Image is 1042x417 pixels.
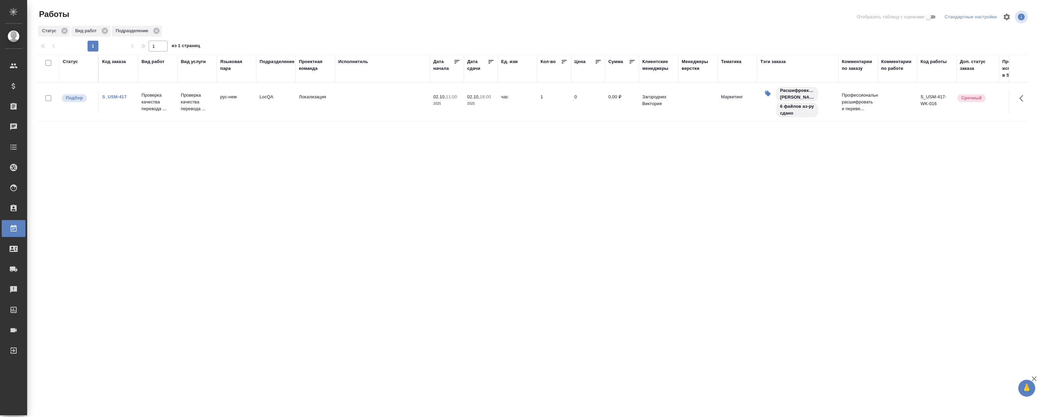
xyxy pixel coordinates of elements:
div: Тэги заказа [760,58,786,65]
p: Проверка качества перевода ... [141,92,174,112]
div: Исполнитель [338,58,368,65]
div: Вид услуги [181,58,206,65]
div: Подразделение [260,58,295,65]
button: Изменить тэги [760,86,775,101]
td: Загородних Виктория [639,90,678,114]
div: Доп. статус заказа [960,58,996,72]
p: Подбор [66,95,83,101]
p: Маркетинг [721,94,754,100]
p: 2025 [433,100,460,107]
p: 11:00 [446,94,457,99]
td: LocQA [256,90,296,114]
div: Вид работ [141,58,165,65]
div: Дата сдачи [467,58,488,72]
p: 02.10, [433,94,446,99]
p: 02.10, [467,94,480,99]
p: 2025 [467,100,494,107]
div: Ед. изм [501,58,518,65]
p: Профессионально расшифровать и переве... [842,92,874,112]
div: Расшифровки_YouTube_ Azad Soz, 6 файлов аз-ру сдано [775,86,835,118]
div: Прогресс исполнителя в SC [1002,58,1033,79]
div: Код работы [921,58,947,65]
div: Сумма [608,58,623,65]
div: Статус [63,58,78,65]
td: 0 [571,90,605,114]
div: Проектная команда [299,58,331,72]
div: Тематика [721,58,741,65]
p: Статус [42,27,59,34]
span: 🙏 [1021,381,1032,395]
span: Посмотреть информацию [1015,11,1029,23]
p: 18:00 [480,94,491,99]
button: 🙏 [1018,380,1035,397]
a: S_USM-417 [102,94,127,99]
p: Срочный [961,95,982,101]
p: 6 файлов аз-ру сдано [780,103,814,117]
div: Комментарии по работе [881,58,914,72]
p: Проверка качества перевода ... [181,92,213,112]
p: Подразделение [116,27,151,34]
span: Настроить таблицу [999,9,1015,25]
div: Комментарии по заказу [842,58,874,72]
div: split button [943,12,999,22]
div: Клиентские менеджеры [642,58,675,72]
div: Кол-во [541,58,556,65]
td: S_USM-417-WK-016 [917,90,956,114]
div: Код заказа [102,58,126,65]
td: 1 [537,90,571,114]
p: Расшифровки_YouTube_ [PERSON_NAME] [780,87,814,101]
td: 0,00 ₽ [605,90,639,114]
div: Цена [574,58,586,65]
div: Языковая пара [220,58,253,72]
div: Вид работ [71,26,110,37]
div: Менеджеры верстки [682,58,714,72]
span: Работы [37,9,69,20]
td: Локализация [296,90,335,114]
span: Отобразить таблицу с оценками [857,14,924,20]
td: час [498,90,537,114]
span: из 1 страниц [172,42,200,52]
div: Статус [38,26,70,37]
div: Подразделение [112,26,162,37]
button: Здесь прячутся важные кнопки [1015,90,1031,106]
td: рус-нем [217,90,256,114]
p: Вид работ [75,27,99,34]
div: Дата начала [433,58,454,72]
